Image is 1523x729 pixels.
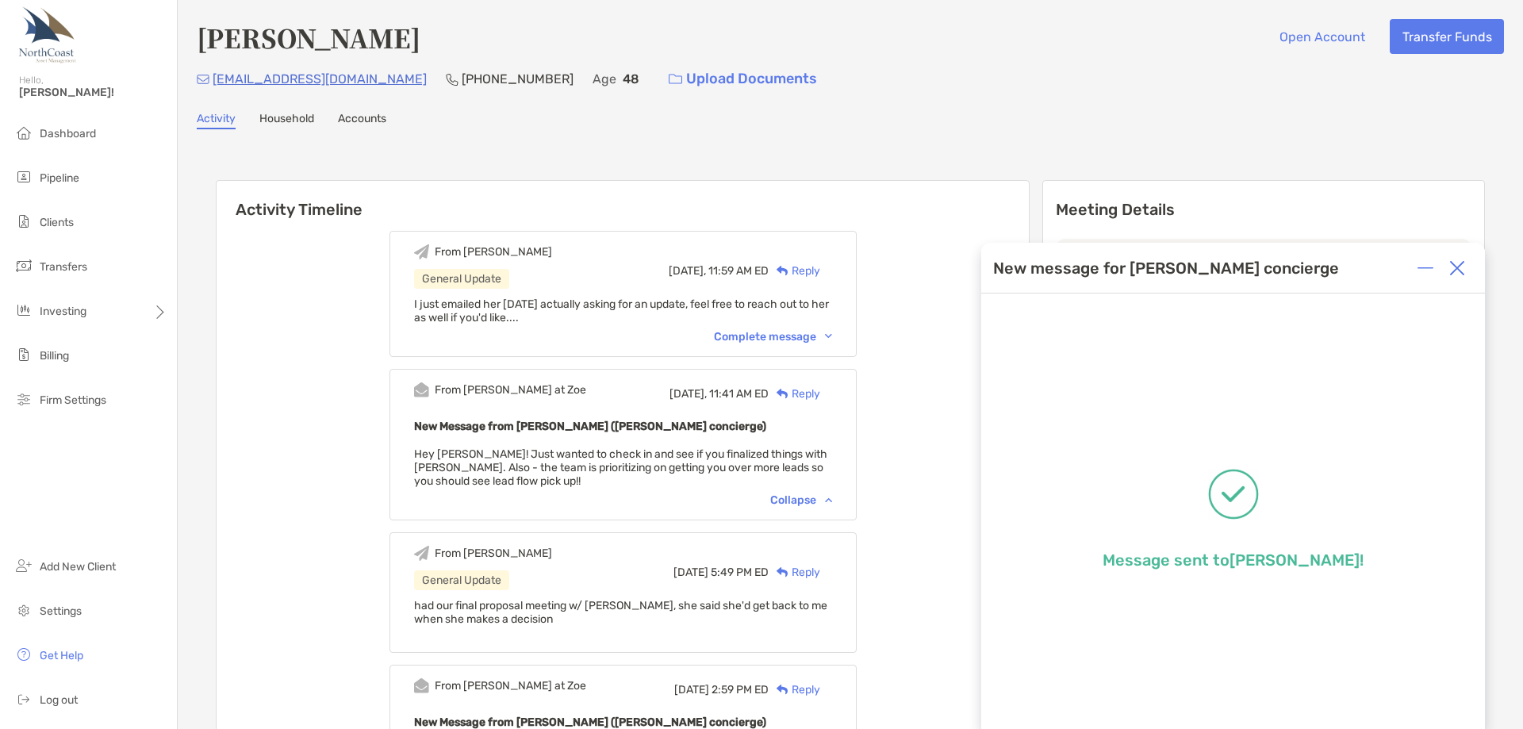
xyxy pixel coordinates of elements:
img: Expand or collapse [1418,260,1433,276]
div: From [PERSON_NAME] at Zoe [435,679,586,693]
div: Reply [769,263,820,279]
a: Accounts [338,112,386,129]
img: button icon [669,74,682,85]
img: clients icon [14,212,33,231]
p: Age [593,69,616,89]
img: Reply icon [777,266,788,276]
button: Transfer Funds [1390,19,1504,54]
span: 11:41 AM ED [709,387,769,401]
b: New Message from [PERSON_NAME] ([PERSON_NAME] concierge) [414,420,766,433]
p: Meeting Details [1056,200,1471,220]
img: Reply icon [777,685,788,695]
img: add_new_client icon [14,556,33,575]
span: 2:59 PM ED [712,683,769,696]
span: [DATE] [673,566,708,579]
span: Add New Client [40,560,116,574]
span: 5:49 PM ED [711,566,769,579]
img: dashboard icon [14,123,33,142]
div: Collapse [770,493,832,507]
div: Reply [769,386,820,402]
button: Open Account [1267,19,1377,54]
img: Phone Icon [446,73,458,86]
b: New Message from [PERSON_NAME] ([PERSON_NAME] concierge) [414,716,766,729]
img: Event icon [414,244,429,259]
img: Chevron icon [825,334,832,339]
img: firm-settings icon [14,389,33,409]
span: [PERSON_NAME]! [19,86,167,99]
h6: Activity Timeline [217,181,1029,219]
img: Zoe Logo [19,6,76,63]
img: Chevron icon [825,497,832,502]
img: settings icon [14,600,33,620]
div: Complete message [714,330,832,343]
span: Investing [40,305,86,318]
span: Pipeline [40,171,79,185]
a: Household [259,112,314,129]
div: Reply [769,564,820,581]
img: logout icon [14,689,33,708]
span: [DATE], [669,264,706,278]
img: Close [1449,260,1465,276]
span: Settings [40,604,82,618]
h4: [PERSON_NAME] [197,19,420,56]
span: [DATE] [674,683,709,696]
div: Reply [769,681,820,698]
span: I just emailed her [DATE] actually asking for an update, feel free to reach out to her as well if... [414,297,829,324]
span: 11:59 AM ED [708,264,769,278]
img: Message successfully sent [1208,469,1259,520]
span: Hey [PERSON_NAME]! Just wanted to check in and see if you finalized things with [PERSON_NAME]. Al... [414,447,827,488]
img: Event icon [414,382,429,397]
a: Upload Documents [658,62,827,96]
span: Transfers [40,260,87,274]
img: investing icon [14,301,33,320]
img: Reply icon [777,389,788,399]
div: From [PERSON_NAME] [435,547,552,560]
img: pipeline icon [14,167,33,186]
div: General Update [414,570,509,590]
img: Event icon [414,678,429,693]
p: 48 [623,69,639,89]
div: New message for [PERSON_NAME] concierge [993,259,1339,278]
a: Activity [197,112,236,129]
img: Email Icon [197,75,209,84]
p: [PHONE_NUMBER] [462,69,574,89]
span: Dashboard [40,127,96,140]
span: Clients [40,216,74,229]
p: [EMAIL_ADDRESS][DOMAIN_NAME] [213,69,427,89]
span: Log out [40,693,78,707]
img: Event icon [414,546,429,561]
img: billing icon [14,345,33,364]
span: had our final proposal meeting w/ [PERSON_NAME], she said she'd get back to me when she makes a d... [414,599,827,626]
img: transfers icon [14,256,33,275]
div: From [PERSON_NAME] at Zoe [435,383,586,397]
img: Reply icon [777,567,788,577]
span: Firm Settings [40,393,106,407]
div: From [PERSON_NAME] [435,245,552,259]
div: General Update [414,269,509,289]
img: get-help icon [14,645,33,664]
p: Message sent to [PERSON_NAME] ! [1103,551,1364,570]
span: [DATE], [669,387,707,401]
span: Get Help [40,649,83,662]
span: Billing [40,349,69,363]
